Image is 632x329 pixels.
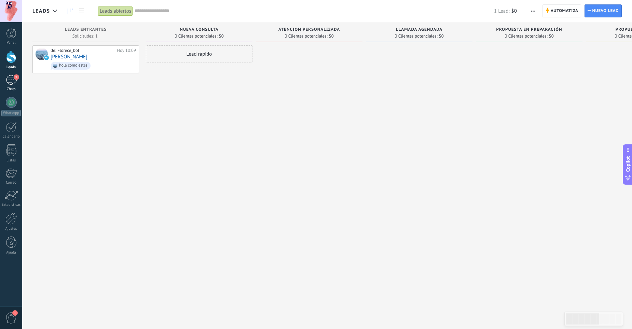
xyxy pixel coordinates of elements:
[219,34,224,38] span: $0
[439,34,444,38] span: $0
[542,4,581,17] a: Automatiza
[369,27,469,33] div: Llamada agendada
[396,27,442,32] span: Llamada agendada
[624,156,631,172] span: Copilot
[278,27,340,32] span: ATENCION PERSONALIZADA
[175,34,217,38] span: 0 Clientes potenciales:
[285,34,327,38] span: 0 Clientes potenciales:
[496,27,562,32] span: Propuesta en preparación
[64,4,76,18] a: Leads
[1,227,21,231] div: Ajustes
[479,27,579,33] div: Propuesta en preparación
[1,251,21,255] div: Ayuda
[395,34,437,38] span: 0 Clientes potenciales:
[12,310,18,316] span: 1
[146,45,252,62] div: Lead rápido
[592,5,619,17] span: Nuevo lead
[585,4,622,17] a: Nuevo lead
[149,27,249,33] div: Nueva consulta
[98,6,133,16] div: Leads abiertos
[1,110,21,116] div: WhatsApp
[259,27,359,33] div: ATENCION PERSONALIZADA
[51,48,114,53] div: de: Florece_bot
[76,4,87,18] a: Lista
[1,87,21,91] div: Chats
[117,48,136,53] div: Hoy 10:09
[65,27,107,32] span: Leads Entrantes
[44,55,49,60] img: telegram-sm.svg
[528,4,538,17] button: Más
[32,8,50,14] span: Leads
[36,27,136,33] div: Leads Entrantes
[1,203,21,207] div: Estadísticas
[505,34,547,38] span: 0 Clientes potenciales:
[1,65,21,70] div: Leads
[1,181,21,185] div: Correo
[59,63,87,68] div: hola como estas
[51,54,87,60] a: [PERSON_NAME]
[72,34,98,38] span: Solicitudes: 1
[1,134,21,139] div: Calendario
[494,8,509,14] span: 1 Lead:
[36,48,48,60] div: Christopher Flores
[180,27,218,32] span: Nueva consulta
[329,34,334,38] span: $0
[551,5,578,17] span: Automatiza
[14,74,19,80] span: 1
[549,34,554,38] span: $0
[1,158,21,163] div: Listas
[1,41,21,45] div: Panel
[511,8,517,14] span: $0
